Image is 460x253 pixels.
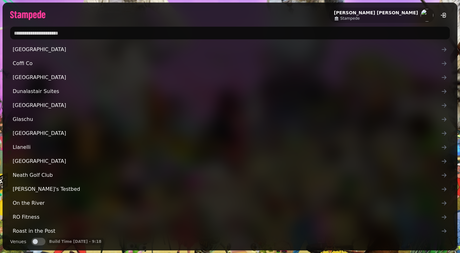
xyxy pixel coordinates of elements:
span: Coffi Co [13,60,441,67]
span: Llanelli [13,143,441,151]
span: [GEOGRAPHIC_DATA] [13,102,441,109]
span: [GEOGRAPHIC_DATA] [13,74,441,81]
a: Llanelli [10,141,450,154]
a: [GEOGRAPHIC_DATA] [10,99,450,112]
span: [GEOGRAPHIC_DATA] [13,46,441,53]
a: RO Fitness [10,211,450,223]
span: Neath Golf Club [13,171,441,179]
h2: [PERSON_NAME] [PERSON_NAME] [334,10,418,16]
img: aHR0cHM6Ly93d3cuZ3JhdmF0YXIuY29tL2F2YXRhci80OGI4OWFiYzZjOWMzOWU5ZjVlMGUzYjNjNGY2YjFjZj9zPTE1MCZkP... [421,9,433,22]
span: Dunalastair Suites [13,88,441,95]
a: [GEOGRAPHIC_DATA] [10,127,450,140]
span: [GEOGRAPHIC_DATA] [13,157,441,165]
button: logout [437,9,450,22]
span: [GEOGRAPHIC_DATA] [13,130,441,137]
span: Glaschu [13,116,441,123]
a: Dunalastair Suites [10,85,450,98]
p: Build Time [DATE] - 9:18 [49,239,102,244]
a: [PERSON_NAME]'s Testbed [10,183,450,196]
a: Roast in the Post [10,225,450,237]
img: logo [10,10,45,20]
span: On the River [13,199,441,207]
span: RO Fitness [13,213,441,221]
span: Roast in the Post [13,227,441,235]
span: Stampede [340,16,360,21]
a: [GEOGRAPHIC_DATA] [10,43,450,56]
a: [GEOGRAPHIC_DATA] [10,71,450,84]
a: On the River [10,197,450,210]
a: Glaschu [10,113,450,126]
a: Stampede [334,16,418,21]
a: Neath Golf Club [10,169,450,182]
a: [GEOGRAPHIC_DATA] [10,155,450,168]
a: Coffi Co [10,57,450,70]
span: [PERSON_NAME]'s Testbed [13,185,441,193]
label: Venues [10,238,26,245]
